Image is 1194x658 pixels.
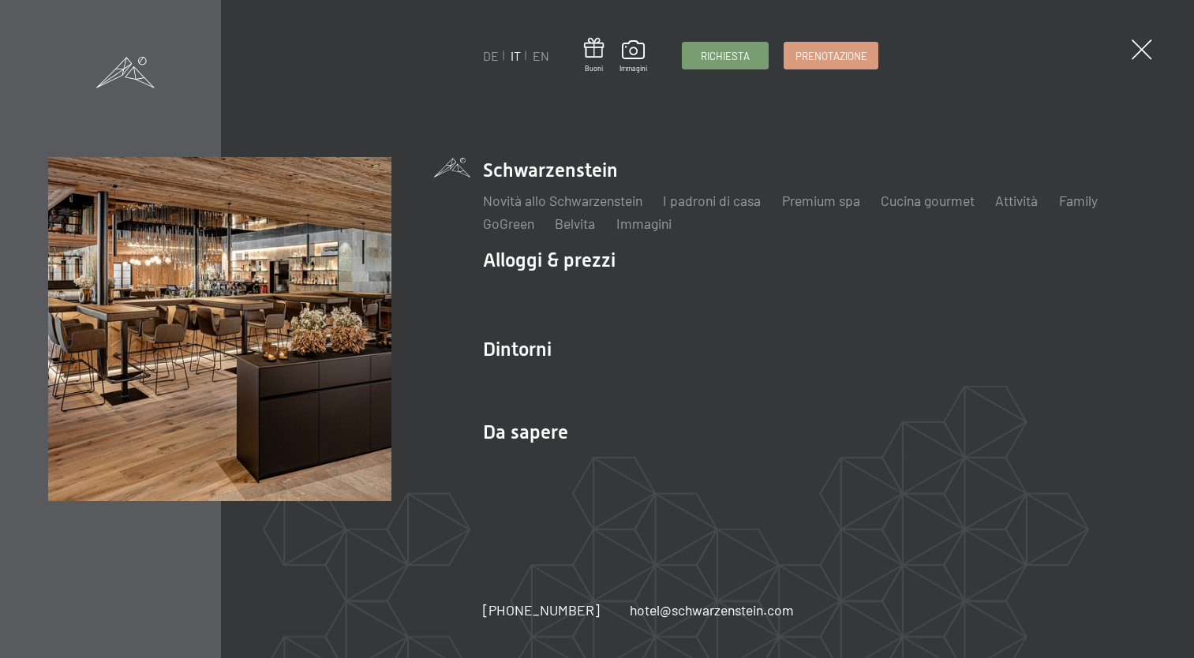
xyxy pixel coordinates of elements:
[619,64,647,73] span: Immagini
[784,43,877,69] a: Prenotazione
[619,40,647,73] a: Immagini
[995,192,1038,209] a: Attività
[616,215,672,232] a: Immagini
[881,192,975,209] a: Cucina gourmet
[683,43,768,69] a: Richiesta
[701,49,750,63] span: Richiesta
[483,215,534,232] a: GoGreen
[663,192,761,209] a: I padroni di casa
[795,49,867,63] span: Prenotazione
[782,192,860,209] a: Premium spa
[483,192,642,209] a: Novità allo Schwarzenstein
[1059,192,1098,209] a: Family
[483,601,600,619] span: [PHONE_NUMBER]
[555,215,595,232] a: Belvita
[533,48,549,63] a: EN
[584,64,604,73] span: Buoni
[483,48,499,63] a: DE
[630,600,794,620] a: hotel@schwarzenstein.com
[584,38,604,73] a: Buoni
[483,600,600,620] a: [PHONE_NUMBER]
[511,48,521,63] a: IT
